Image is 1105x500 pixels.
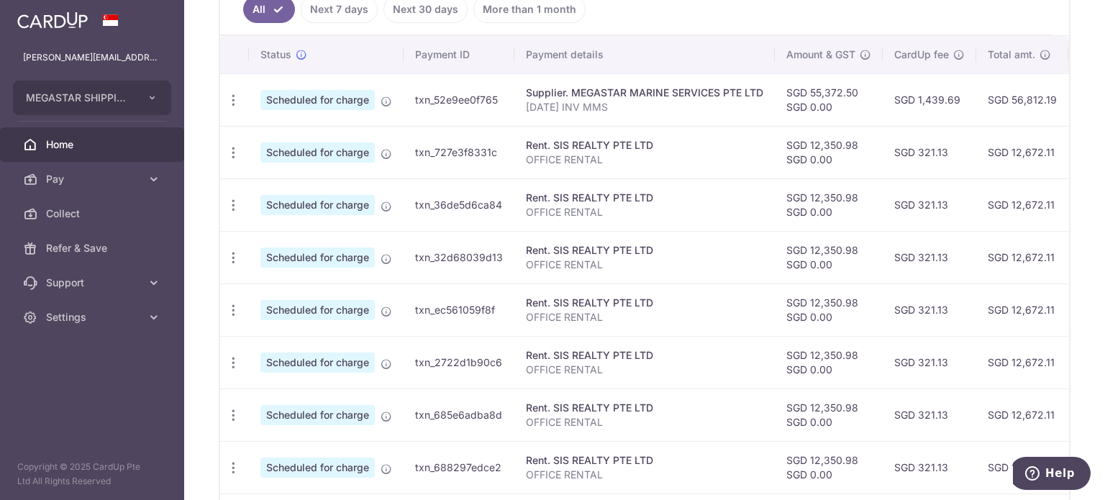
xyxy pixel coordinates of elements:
span: Support [46,276,141,290]
td: SGD 321.13 [883,283,976,336]
span: Scheduled for charge [260,90,375,110]
span: Collect [46,206,141,221]
span: CardUp fee [894,47,949,62]
td: txn_727e3f8331c [404,126,514,178]
td: SGD 1,439.69 [883,73,976,126]
td: SGD 321.13 [883,231,976,283]
div: Rent. SIS REALTY PTE LTD [526,453,763,468]
td: txn_685e6adba8d [404,388,514,441]
td: SGD 321.13 [883,336,976,388]
td: SGD 12,672.11 [976,283,1068,336]
p: OFFICE RENTAL [526,310,763,324]
div: Rent. SIS REALTY PTE LTD [526,348,763,363]
td: SGD 12,672.11 [976,126,1068,178]
td: SGD 12,672.11 [976,231,1068,283]
span: Status [260,47,291,62]
p: OFFICE RENTAL [526,205,763,219]
span: Scheduled for charge [260,300,375,320]
span: Total amt. [988,47,1035,62]
span: Scheduled for charge [260,458,375,478]
span: Scheduled for charge [260,353,375,373]
p: [DATE] INV MMS [526,100,763,114]
span: Refer & Save [46,241,141,255]
button: MEGASTAR SHIPPING PTE LTD [13,81,171,115]
td: txn_ec561059f8f [404,283,514,336]
td: SGD 12,672.11 [976,441,1068,494]
td: SGD 321.13 [883,441,976,494]
span: Amount & GST [786,47,855,62]
td: SGD 56,812.19 [976,73,1068,126]
td: txn_32d68039d13 [404,231,514,283]
th: Payment details [514,36,775,73]
td: SGD 12,672.11 [976,388,1068,441]
p: OFFICE RENTAL [526,468,763,482]
td: SGD 12,350.98 SGD 0.00 [775,441,883,494]
td: SGD 12,350.98 SGD 0.00 [775,178,883,231]
td: SGD 321.13 [883,178,976,231]
span: Scheduled for charge [260,195,375,215]
div: Rent. SIS REALTY PTE LTD [526,243,763,258]
p: [PERSON_NAME][EMAIL_ADDRESS][DOMAIN_NAME] [23,50,161,65]
span: Scheduled for charge [260,142,375,163]
td: SGD 321.13 [883,388,976,441]
p: OFFICE RENTAL [526,153,763,167]
span: Settings [46,310,141,324]
td: SGD 55,372.50 SGD 0.00 [775,73,883,126]
td: txn_2722d1b90c6 [404,336,514,388]
td: SGD 12,350.98 SGD 0.00 [775,126,883,178]
div: Rent. SIS REALTY PTE LTD [526,138,763,153]
td: SGD 12,350.98 SGD 0.00 [775,336,883,388]
div: Supplier. MEGASTAR MARINE SERVICES PTE LTD [526,86,763,100]
div: Rent. SIS REALTY PTE LTD [526,191,763,205]
div: Rent. SIS REALTY PTE LTD [526,401,763,415]
td: txn_688297edce2 [404,441,514,494]
span: Scheduled for charge [260,247,375,268]
span: Pay [46,172,141,186]
span: Home [46,137,141,152]
span: MEGASTAR SHIPPING PTE LTD [26,91,132,105]
iframe: Opens a widget where you can find more information [1013,457,1091,493]
th: Payment ID [404,36,514,73]
td: SGD 12,350.98 SGD 0.00 [775,231,883,283]
td: SGD 321.13 [883,126,976,178]
p: OFFICE RENTAL [526,415,763,429]
td: SGD 12,350.98 SGD 0.00 [775,283,883,336]
img: CardUp [17,12,88,29]
td: SGD 12,672.11 [976,178,1068,231]
span: Scheduled for charge [260,405,375,425]
td: SGD 12,672.11 [976,336,1068,388]
td: txn_36de5d6ca84 [404,178,514,231]
td: txn_52e9ee0f765 [404,73,514,126]
p: OFFICE RENTAL [526,258,763,272]
div: Rent. SIS REALTY PTE LTD [526,296,763,310]
td: SGD 12,350.98 SGD 0.00 [775,388,883,441]
p: OFFICE RENTAL [526,363,763,377]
